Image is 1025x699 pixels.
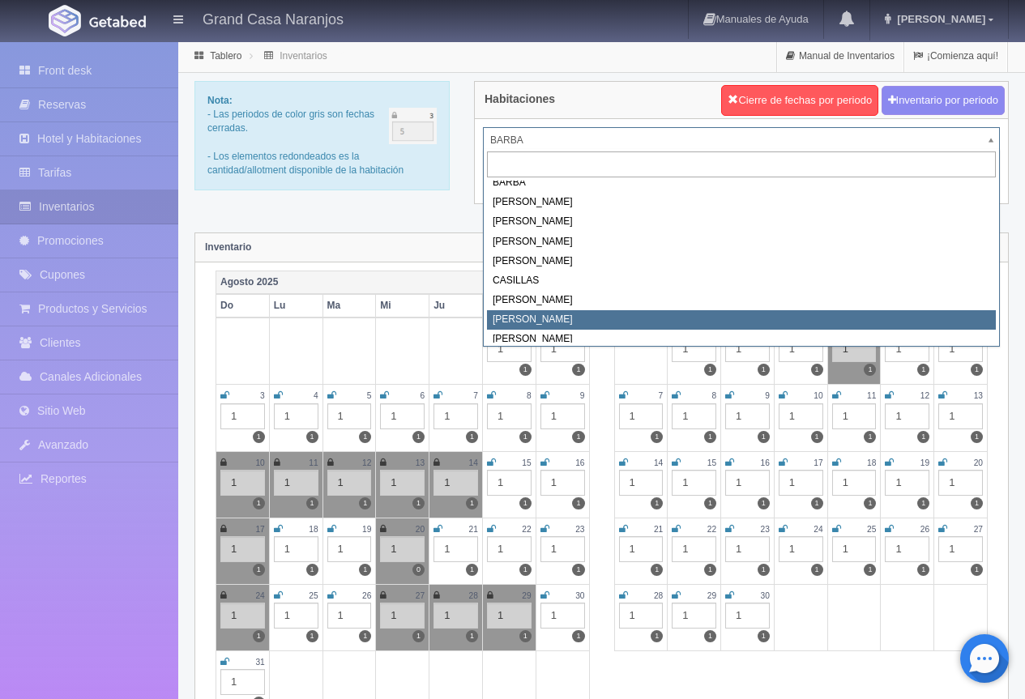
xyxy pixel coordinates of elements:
div: [PERSON_NAME] [487,330,996,349]
div: [PERSON_NAME] [487,252,996,271]
div: CASILLAS [487,271,996,291]
div: [PERSON_NAME] [487,193,996,212]
div: [PERSON_NAME] [487,232,996,252]
div: BARBA [487,173,996,193]
div: [PERSON_NAME] [487,291,996,310]
div: [PERSON_NAME] [487,310,996,330]
div: [PERSON_NAME] [487,212,996,232]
